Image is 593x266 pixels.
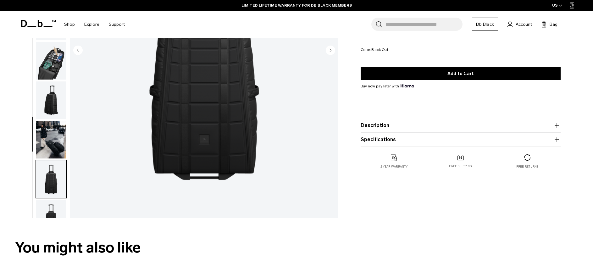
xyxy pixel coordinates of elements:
img: TheStrom60LRollerbag-13_85ed9dd5-7459-4e91-aacd-99ca2d987b31.png [36,160,66,198]
button: Specifications [361,136,561,143]
nav: Main Navigation [59,11,130,38]
img: TheStrom60LRollerbag-12_c6267dbf-76bb-4b08-910c-7b2554bf9960.png [36,200,66,238]
button: TheStrom60LRollerbag-12_c6267dbf-76bb-4b08-910c-7b2554bf9960.png [36,200,67,238]
button: Add to Cart [361,67,561,80]
a: LIMITED LIFETIME WARRANTY FOR DB BLACK MEMBERS [241,3,352,8]
button: Next slide [326,45,335,56]
legend: Color: [361,48,388,52]
span: Bag [550,21,557,28]
button: TheStrom60LRollerbag_0f74731b-1e1c-4e04-831d-465132f74352.png [36,81,67,119]
a: Db Black [472,18,498,31]
img: TheStrom60LRollerbag_0f74731b-1e1c-4e04-831d-465132f74352.png [36,81,66,119]
button: Hugger 1st Generation Roller Bag Check-in 60L Black Out [36,42,67,80]
button: Bag [541,20,557,28]
img: {"height" => 20, "alt" => "Klarna"} [401,84,414,87]
img: Hugger60L.png [36,121,66,159]
p: Free returns [516,164,539,169]
p: Free shipping [449,164,472,169]
a: Shop [64,13,75,36]
span: Account [516,21,532,28]
a: Support [109,13,125,36]
img: Hugger 1st Generation Roller Bag Check-in 60L Black Out [36,42,66,80]
h2: You might also like [15,236,578,259]
p: 2 year warranty [380,164,407,169]
span: Buy now pay later with [361,83,414,89]
button: Hugger60L.png [36,121,67,159]
a: Explore [84,13,99,36]
span: Black Out [371,47,388,52]
button: TheStrom60LRollerbag-13_85ed9dd5-7459-4e91-aacd-99ca2d987b31.png [36,160,67,198]
button: Description [361,122,561,129]
a: Account [507,20,532,28]
button: Previous slide [73,45,83,56]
